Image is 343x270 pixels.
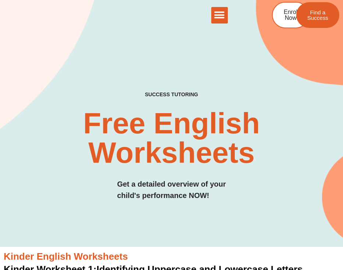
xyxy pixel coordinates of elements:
div: Menu Toggle [211,7,228,24]
h4: SUCCESS TUTORING​ [126,91,217,98]
a: Find a Success [296,2,339,28]
a: Enrol Now [272,2,309,28]
span: Find a Success [307,10,328,21]
h3: Get a detailed overview of your child's performance NOW! [117,179,226,201]
span: Enrol Now [284,9,297,21]
h3: Kinder English Worksheets [4,251,339,263]
h2: Free English Worksheets​ [70,109,273,168]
